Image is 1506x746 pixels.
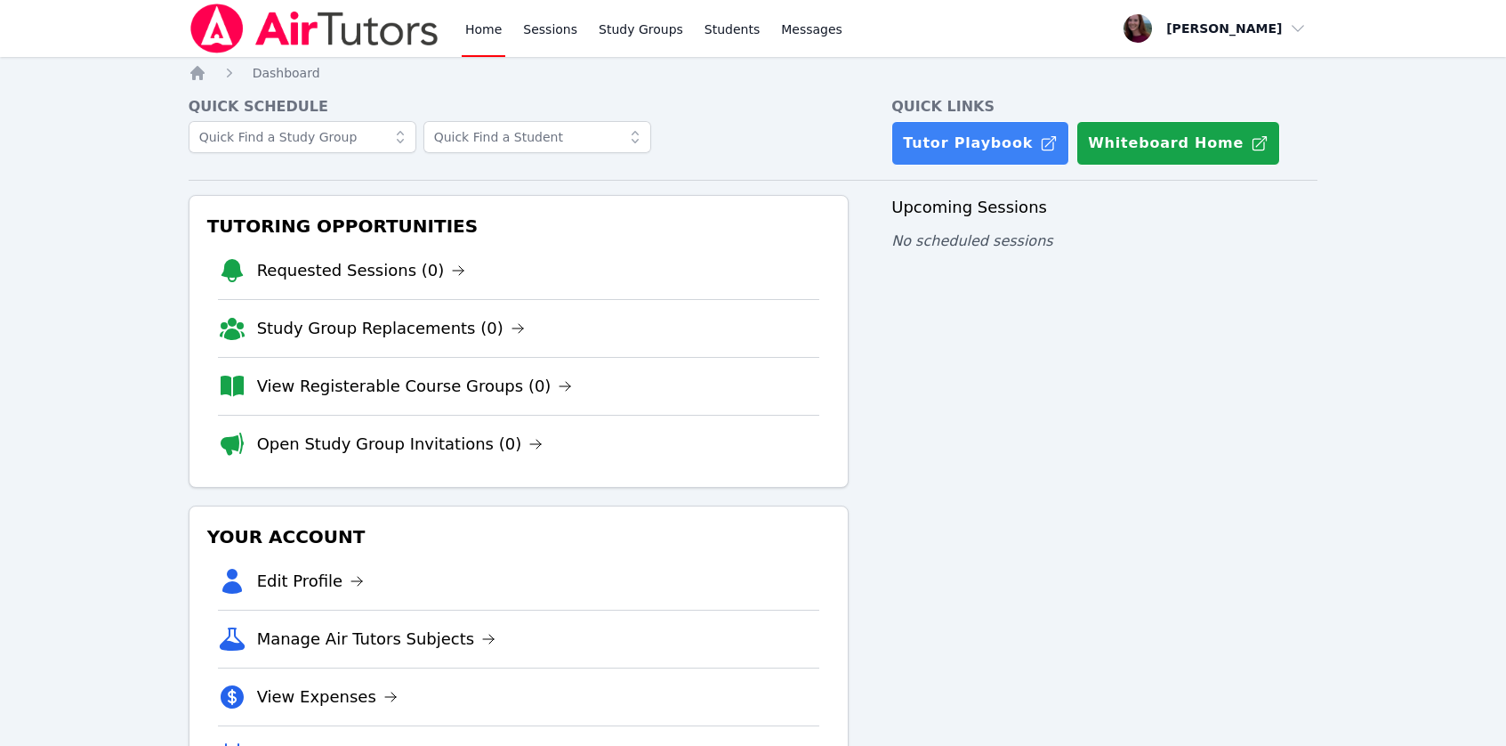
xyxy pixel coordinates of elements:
[189,64,1318,82] nav: Breadcrumb
[257,685,398,710] a: View Expenses
[423,121,651,153] input: Quick Find a Student
[189,96,850,118] h4: Quick Schedule
[189,4,440,53] img: Air Tutors
[257,316,525,341] a: Study Group Replacements (0)
[891,195,1317,220] h3: Upcoming Sessions
[204,210,834,242] h3: Tutoring Opportunities
[891,96,1317,118] h4: Quick Links
[253,64,320,82] a: Dashboard
[257,569,365,594] a: Edit Profile
[781,20,842,38] span: Messages
[253,66,320,80] span: Dashboard
[189,121,416,153] input: Quick Find a Study Group
[891,232,1052,249] span: No scheduled sessions
[1076,121,1280,166] button: Whiteboard Home
[257,258,466,283] a: Requested Sessions (0)
[257,374,573,399] a: View Registerable Course Groups (0)
[257,627,496,652] a: Manage Air Tutors Subjects
[257,432,544,457] a: Open Study Group Invitations (0)
[204,521,834,553] h3: Your Account
[891,121,1069,166] a: Tutor Playbook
